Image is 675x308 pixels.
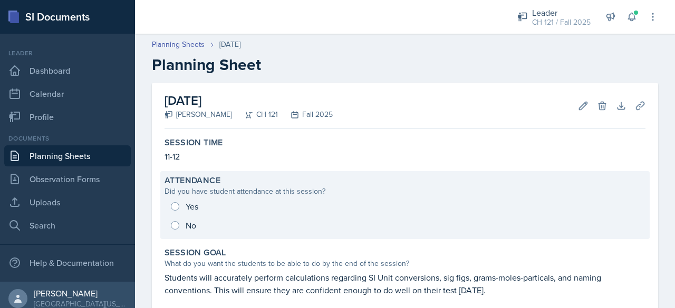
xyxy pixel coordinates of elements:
[4,48,131,58] div: Leader
[165,271,645,296] p: Students will accurately perform calculations regarding SI Unit conversions, sig figs, grams-mole...
[4,134,131,143] div: Documents
[4,145,131,166] a: Planning Sheets
[165,247,226,258] label: Session Goal
[219,39,240,50] div: [DATE]
[165,175,220,186] label: Attendance
[232,109,278,120] div: CH 121
[4,192,131,213] a: Uploads
[165,150,645,163] p: 11-12
[4,106,131,127] a: Profile
[152,39,205,50] a: Planning Sheets
[4,168,131,190] a: Observation Forms
[4,83,131,104] a: Calendar
[165,109,232,120] div: [PERSON_NAME]
[165,258,645,269] div: What do you want the students to be able to do by the end of the session?
[532,6,591,19] div: Leader
[165,137,223,148] label: Session Time
[34,288,127,299] div: [PERSON_NAME]
[4,215,131,236] a: Search
[165,186,645,197] div: Did you have student attendance at this session?
[152,55,658,74] h2: Planning Sheet
[278,109,333,120] div: Fall 2025
[4,60,131,81] a: Dashboard
[4,252,131,273] div: Help & Documentation
[165,91,333,110] h2: [DATE]
[532,17,591,28] div: CH 121 / Fall 2025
